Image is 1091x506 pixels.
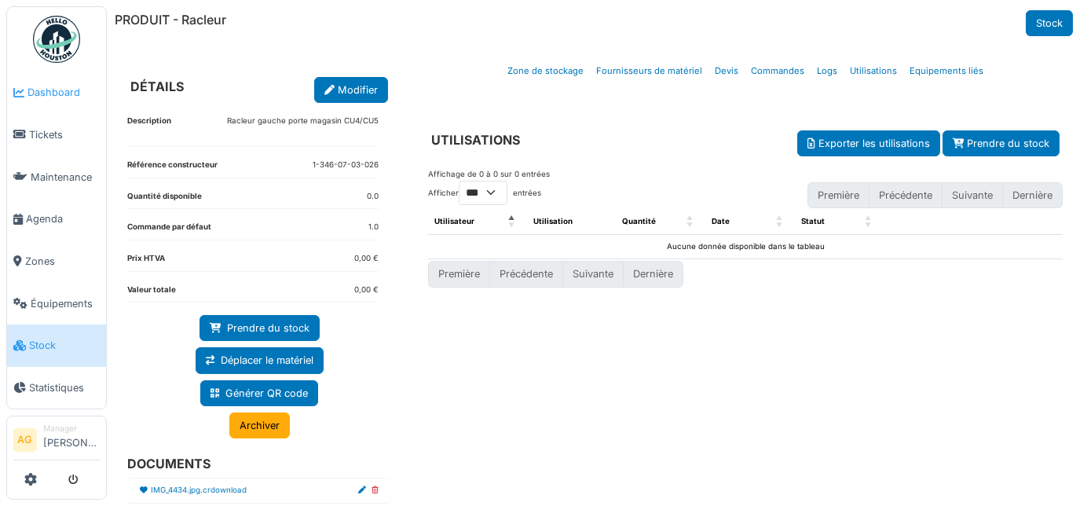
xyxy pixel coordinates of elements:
span: Quantité: Activate to sort [686,210,696,234]
dt: Prix HTVA [127,253,165,271]
a: Modifier [314,77,388,103]
dt: Description [127,115,171,146]
span: Tickets [29,127,100,142]
span: Statut [801,217,825,225]
span: Dashboard [27,85,100,100]
span: Utilisation [533,217,573,225]
dd: 0.0 [367,191,379,203]
a: Tickets [7,114,106,156]
dd: 1-346-07-03-026 [313,159,379,171]
span: Statut: Activate to sort [865,210,874,234]
a: Déplacer le matériel [196,347,324,373]
td: Aucune donnée disponible dans le tableau [428,234,1063,259]
label: Afficher entrées [428,181,541,205]
span: Stock [29,338,100,353]
a: Fournisseurs de matériel [590,53,708,90]
dd: 1.0 [368,222,379,233]
dt: Référence constructeur [127,159,218,178]
dt: Valeur totale [127,284,176,302]
button: Exporter les utilisations [797,130,940,156]
a: Dashboard [7,71,106,114]
a: Commandes [745,53,811,90]
span: Date: Activate to sort [776,210,785,234]
a: Devis [708,53,745,90]
dd: 0,00 € [354,284,379,296]
h6: DÉTAILS [130,79,184,94]
a: Stock [7,324,106,367]
nav: pagination [807,182,1063,208]
select: Afficherentrées [459,181,507,205]
a: IMG_4434.jpg.crdownload [151,485,247,497]
a: Equipements liés [903,53,990,90]
dt: Quantité disponible [127,191,202,209]
span: Utilisateur [434,217,474,225]
div: Manager [43,423,100,434]
li: [PERSON_NAME] [43,423,100,456]
nav: pagination [428,261,1063,287]
h6: PRODUIT - Racleur [115,13,226,27]
a: Utilisations [844,53,903,90]
a: Zones [7,240,106,283]
li: AG [13,428,37,452]
span: Agenda [26,211,100,226]
a: Stock [1026,10,1073,36]
a: Statistiques [7,367,106,409]
a: Agenda [7,198,106,240]
dd: 0,00 € [354,253,379,265]
span: Statistiques [29,380,100,395]
span: Maintenance [31,170,100,185]
a: Zone de stockage [501,53,590,90]
img: Badge_color-CXgf-gQk.svg [33,16,80,63]
a: Archiver [229,412,290,438]
p: Racleur gauche porte magasin CU4/CU5 [227,115,379,127]
a: AG Manager[PERSON_NAME] [13,423,100,460]
a: Générer QR code [200,380,318,406]
span: Équipements [31,296,100,311]
span: Utilisateur: Activate to invert sorting [508,210,518,234]
a: Prendre du stock [943,130,1060,156]
div: Affichage de 0 à 0 sur 0 entrées [428,169,550,181]
h6: DOCUMENTS [127,456,379,471]
span: Date [712,217,730,225]
a: Maintenance [7,156,106,198]
span: Quantité [622,217,656,225]
dt: Commande par défaut [127,222,211,240]
span: Zones [25,254,100,269]
a: Logs [811,53,844,90]
a: Prendre du stock [200,315,320,341]
a: Équipements [7,282,106,324]
h6: UTILISATIONS [431,133,520,148]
